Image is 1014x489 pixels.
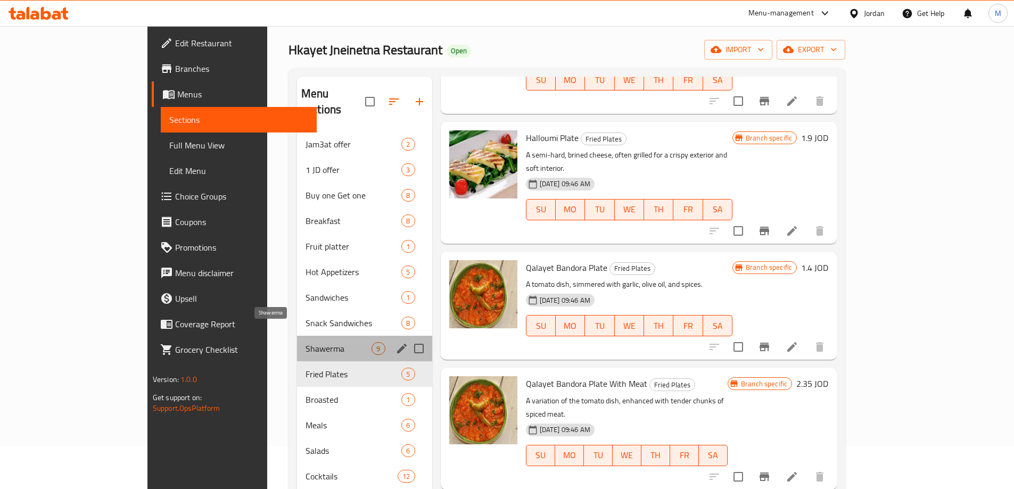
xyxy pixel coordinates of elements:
button: TH [644,315,673,336]
button: TU [585,199,614,220]
button: SA [703,69,732,90]
span: Qalayet Bandora Plate With Meat [526,376,647,392]
a: Menus [152,81,317,107]
p: A semi-hard, brined cheese, often grilled for a crispy exterior and soft interior. [526,148,732,175]
span: TH [648,318,669,334]
h6: 1.4 JOD [801,260,828,275]
span: MO [560,72,581,88]
span: Hot Appetizers [306,266,401,278]
div: items [401,214,415,227]
div: items [401,138,415,151]
span: SU [531,72,551,88]
span: TH [646,447,666,463]
button: MO [555,445,584,466]
button: SU [526,69,556,90]
button: delete [807,218,832,244]
span: [DATE] 09:46 AM [535,425,595,435]
span: Menu disclaimer [175,267,308,279]
button: TU [585,315,614,336]
img: Qalayet Bandora Plate [449,260,517,328]
span: FR [678,318,698,334]
p: A variation of the tomato dish, enhanced with tender chunks of spiced meat. [526,394,728,421]
span: Select to update [727,90,749,112]
span: WE [619,202,640,217]
div: items [372,342,385,355]
span: Menus [177,88,308,101]
a: Branches [152,56,317,81]
span: MO [560,202,581,217]
a: Upsell [152,286,317,311]
span: MO [559,447,580,463]
div: Shawerma9edit [297,336,432,361]
button: delete [807,334,832,360]
div: Cocktails [306,470,398,483]
span: TH [648,72,669,88]
div: items [401,163,415,176]
a: Full Menu View [161,132,317,158]
div: Jordan [864,7,885,19]
span: export [785,43,837,56]
button: Branch-specific-item [752,334,777,360]
span: SA [707,318,728,334]
span: 1 [402,242,414,252]
a: Edit Menu [161,158,317,184]
span: 1 [402,395,414,405]
div: 1 JD offer [306,163,401,176]
span: Fried Plates [306,368,401,380]
button: FR [673,69,703,90]
span: Edit Menu [169,164,308,177]
span: Salads [306,444,401,457]
span: Select to update [727,466,749,488]
div: Open [447,45,471,57]
button: WE [615,199,644,220]
div: Sandwiches1 [297,285,432,310]
span: SA [707,202,728,217]
button: Branch-specific-item [752,88,777,114]
span: Select to update [727,220,749,242]
button: WE [613,445,641,466]
span: Sections [169,113,308,126]
span: TU [589,72,610,88]
span: TU [589,202,610,217]
span: Fried Plates [650,379,695,391]
img: Halloumi Plate [449,130,517,198]
button: SU [526,315,556,336]
a: Grocery Checklist [152,337,317,362]
span: Full Menu View [169,139,308,152]
span: [DATE] 09:46 AM [535,179,595,189]
h6: 2.35 JOD [796,376,828,391]
span: 5 [402,267,414,277]
button: SU [526,199,556,220]
span: 8 [402,190,414,201]
span: Branch specific [741,133,796,143]
div: Buy one Get one [306,189,401,202]
div: Fried Plates [609,262,655,275]
button: TU [585,69,614,90]
button: Branch-specific-item [752,218,777,244]
div: Fried Plates [581,132,626,145]
span: Meals [306,419,401,432]
a: Choice Groups [152,184,317,209]
div: Salads6 [297,438,432,463]
div: Breakfast8 [297,208,432,234]
span: Get support on: [153,391,202,404]
h6: 1.9 JOD [801,130,828,145]
div: items [401,317,415,329]
div: Sandwiches [306,291,401,304]
span: WE [617,447,637,463]
button: TH [641,445,670,466]
button: TU [584,445,613,466]
span: Open [447,46,471,55]
div: Meals6 [297,412,432,438]
span: 8 [402,318,414,328]
a: Edit Restaurant [152,30,317,56]
span: 8 [402,216,414,226]
span: FR [678,202,698,217]
div: items [401,189,415,202]
span: Grocery Checklist [175,343,308,356]
span: TH [648,202,669,217]
span: Hkayet Jneinetna Restaurant [288,38,442,62]
img: Qalayet Bandora Plate With Meat [449,376,517,444]
button: FR [673,199,703,220]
